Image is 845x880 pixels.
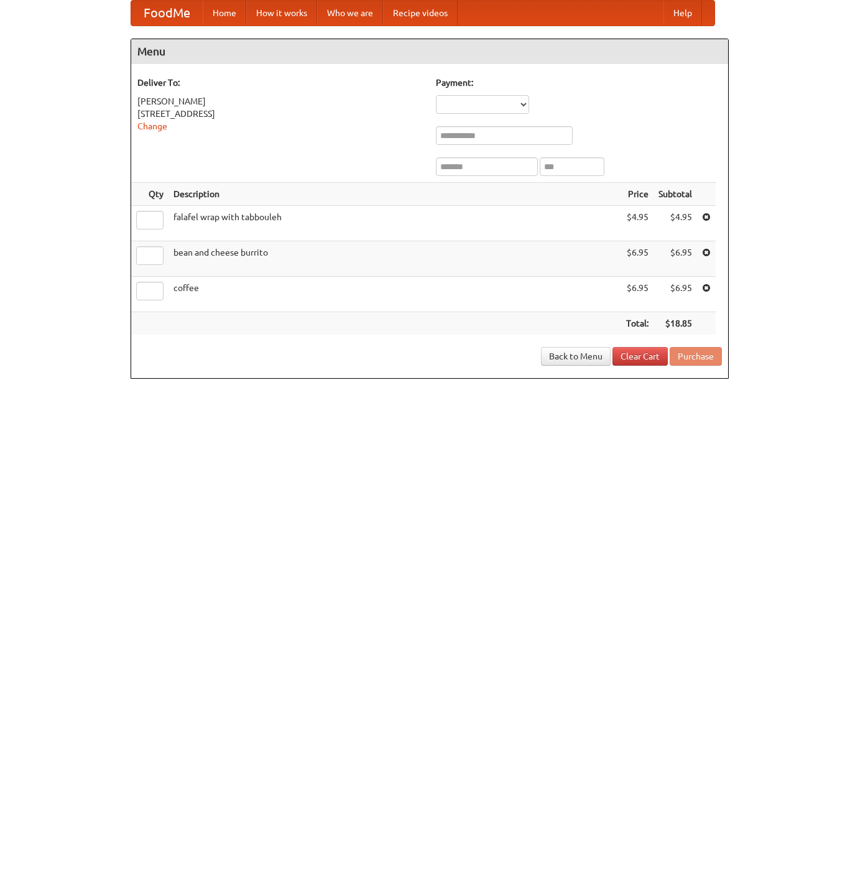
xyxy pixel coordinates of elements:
[663,1,702,25] a: Help
[137,121,167,131] a: Change
[246,1,317,25] a: How it works
[137,95,423,108] div: [PERSON_NAME]
[131,1,203,25] a: FoodMe
[653,206,697,241] td: $4.95
[612,347,668,366] a: Clear Cart
[169,241,621,277] td: bean and cheese burrito
[203,1,246,25] a: Home
[317,1,383,25] a: Who we are
[131,183,169,206] th: Qty
[621,277,653,312] td: $6.95
[621,183,653,206] th: Price
[169,277,621,312] td: coffee
[169,183,621,206] th: Description
[169,206,621,241] td: falafel wrap with tabbouleh
[383,1,458,25] a: Recipe videos
[621,241,653,277] td: $6.95
[621,206,653,241] td: $4.95
[541,347,611,366] a: Back to Menu
[436,76,722,89] h5: Payment:
[653,241,697,277] td: $6.95
[670,347,722,366] button: Purchase
[621,312,653,335] th: Total:
[137,76,423,89] h5: Deliver To:
[653,183,697,206] th: Subtotal
[653,312,697,335] th: $18.85
[137,108,423,120] div: [STREET_ADDRESS]
[131,39,728,64] h4: Menu
[653,277,697,312] td: $6.95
